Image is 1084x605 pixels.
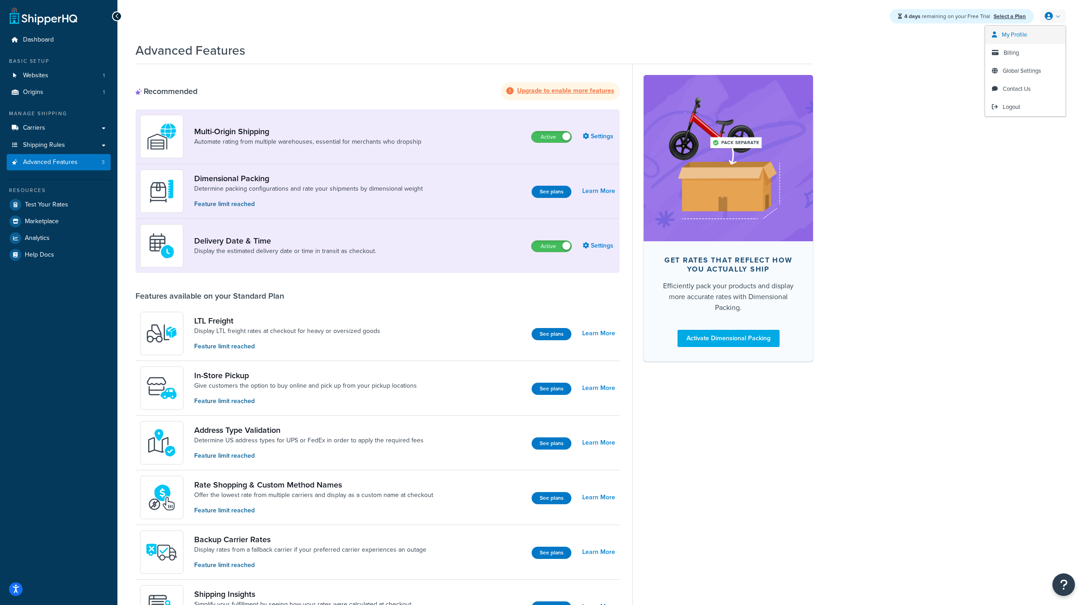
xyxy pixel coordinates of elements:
li: Origins [7,84,111,101]
div: Recommended [135,86,197,96]
span: Websites [23,72,48,80]
a: Select a Plan [994,12,1026,20]
label: Active [532,241,571,252]
a: Automate rating from multiple warehouses, essential for merchants who dropship [194,137,421,146]
span: Dashboard [23,36,54,44]
a: Determine packing configurations and rate your shipments by dimensional weight [194,184,423,193]
li: Websites [7,67,111,84]
img: icon-duo-feat-rate-shopping-ecdd8bed.png [146,482,178,513]
a: Origins1 [7,84,111,101]
button: Open Resource Center [1052,573,1075,596]
span: Global Settings [1003,66,1041,75]
p: Feature limit reached [194,396,417,406]
a: Learn More [582,546,615,558]
li: Advanced Features [7,154,111,171]
a: Rate Shopping & Custom Method Names [194,480,433,490]
a: Delivery Date & Time [194,236,376,246]
a: Address Type Validation [194,425,424,435]
h1: Advanced Features [135,42,245,59]
a: Learn More [582,382,615,394]
p: Feature limit reached [194,342,380,352]
span: My Profile [1002,30,1027,39]
span: Carriers [23,124,45,132]
span: Advanced Features [23,159,78,166]
a: Billing [985,44,1065,62]
div: Resources [7,187,111,194]
p: Feature limit reached [194,560,426,570]
span: Help Docs [25,251,54,259]
a: Analytics [7,230,111,246]
span: Origins [23,89,43,96]
span: Contact Us [1003,84,1031,93]
a: Backup Carrier Rates [194,535,426,544]
a: Learn More [582,491,615,504]
a: In-Store Pickup [194,371,417,380]
p: Feature limit reached [194,451,424,461]
span: Logout [1003,103,1020,111]
img: DTVBYsAAAAAASUVORK5CYII= [146,175,178,207]
div: Get rates that reflect how you actually ship [658,256,799,274]
span: 1 [103,89,105,96]
a: Learn More [582,436,615,449]
a: Logout [985,98,1065,116]
a: Offer the lowest rate from multiple carriers and display as a custom name at checkout [194,491,433,500]
a: Learn More [582,185,615,197]
a: Carriers [7,120,111,136]
div: Basic Setup [7,57,111,65]
a: Learn More [582,327,615,340]
button: See plans [532,547,571,559]
span: Analytics [25,234,50,242]
a: Shipping Rules [7,137,111,154]
button: See plans [532,437,571,450]
a: My Profile [985,26,1065,44]
span: 3 [102,159,105,166]
a: Contact Us [985,80,1065,98]
img: feature-image-dim-d40ad3071a2b3c8e08177464837368e35600d3c5e73b18a22c1e4bb210dc32ac.png [657,89,799,228]
button: See plans [532,328,571,340]
button: See plans [532,492,571,504]
a: Dimensional Packing [194,174,423,183]
a: Display the estimated delivery date or time in transit as checkout. [194,247,376,256]
div: Features available on your Standard Plan [135,291,284,301]
a: Display rates from a fallback carrier if your preferred carrier experiences an outage [194,545,426,554]
img: icon-duo-feat-backup-carrier-4420b188.png [146,536,178,568]
span: Marketplace [25,218,59,225]
p: Feature limit reached [194,506,433,516]
span: Shipping Rules [23,141,65,149]
a: Shipping Insights [194,589,411,599]
strong: 4 days [904,12,920,20]
img: WatD5o0RtDAAAAAElFTkSuQmCC [146,121,178,152]
a: Give customers the option to buy online and pick up from your pickup locations [194,381,417,390]
a: Dashboard [7,32,111,48]
img: kIG8fy0lQAAAABJRU5ErkJggg== [146,427,178,459]
a: Marketplace [7,213,111,230]
span: Billing [1004,48,1019,57]
a: LTL Freight [194,316,380,326]
a: Settings [583,130,615,143]
span: 1 [103,72,105,80]
span: remaining on your Free Trial [904,12,991,20]
a: Activate Dimensional Packing [677,330,780,347]
img: wfgcfpwTIucLEAAAAASUVORK5CYII= [146,372,178,404]
button: See plans [532,383,571,395]
a: Test Your Rates [7,197,111,213]
img: gfkeb5ejjkALwAAAABJRU5ErkJggg== [146,230,178,262]
button: See plans [532,186,571,198]
div: Efficiently pack your products and display more accurate rates with Dimensional Packing. [658,281,799,313]
a: Global Settings [985,62,1065,80]
a: Help Docs [7,247,111,263]
span: Test Your Rates [25,201,68,209]
p: Feature limit reached [194,199,423,209]
a: Advanced Features3 [7,154,111,171]
img: y79ZsPf0fXUFUhFXDzUgf+ktZg5F2+ohG75+v3d2s1D9TjoU8PiyCIluIjV41seZevKCRuEjTPPOKHJsQcmKCXGdfprl3L4q7... [146,318,178,349]
strong: Upgrade to enable more features [517,86,614,95]
a: Display LTL freight rates at checkout for heavy or oversized goods [194,327,380,336]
